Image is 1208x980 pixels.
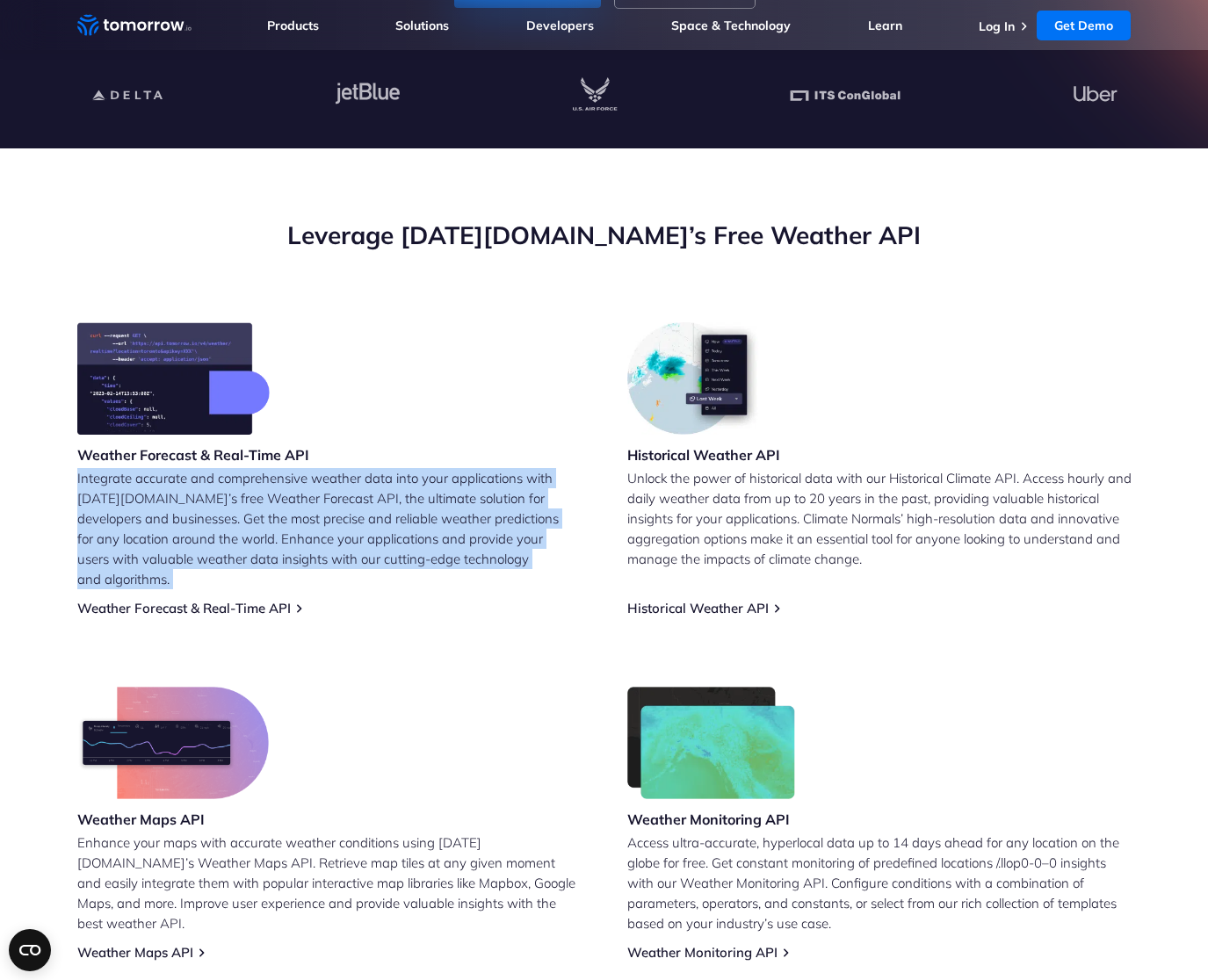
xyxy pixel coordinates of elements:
[627,810,796,829] h3: Weather Monitoring API
[267,18,319,33] a: Products
[9,929,51,971] button: Open CMP widget
[627,468,1132,569] p: Unlock the power of historical data with our Historical Climate API. Access hourly and daily weat...
[77,600,291,616] a: Weather Forecast & Real-Time API
[77,832,582,933] p: Enhance your maps with accurate weather conditions using [DATE][DOMAIN_NAME]’s Weather Maps API. ...
[526,18,594,33] a: Developers
[627,944,778,961] a: Weather Monitoring API
[1037,11,1131,40] a: Get Demo
[395,18,449,33] a: Solutions
[627,832,1132,933] p: Access ultra-accurate, hyperlocal data up to 14 days ahead for any location on the globe for free...
[77,12,192,39] a: Home link
[77,944,193,961] a: Weather Maps API
[627,445,780,465] h3: Historical Weather API
[77,468,582,589] p: Integrate accurate and comprehensive weather data into your applications with [DATE][DOMAIN_NAME]...
[868,18,902,33] a: Learn
[671,18,791,33] a: Space & Technology
[77,219,1132,252] h2: Leverage [DATE][DOMAIN_NAME]’s Free Weather API
[979,18,1015,34] a: Log In
[77,445,309,465] h3: Weather Forecast & Real-Time API
[627,600,769,616] a: Historical Weather API
[77,810,269,829] h3: Weather Maps API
